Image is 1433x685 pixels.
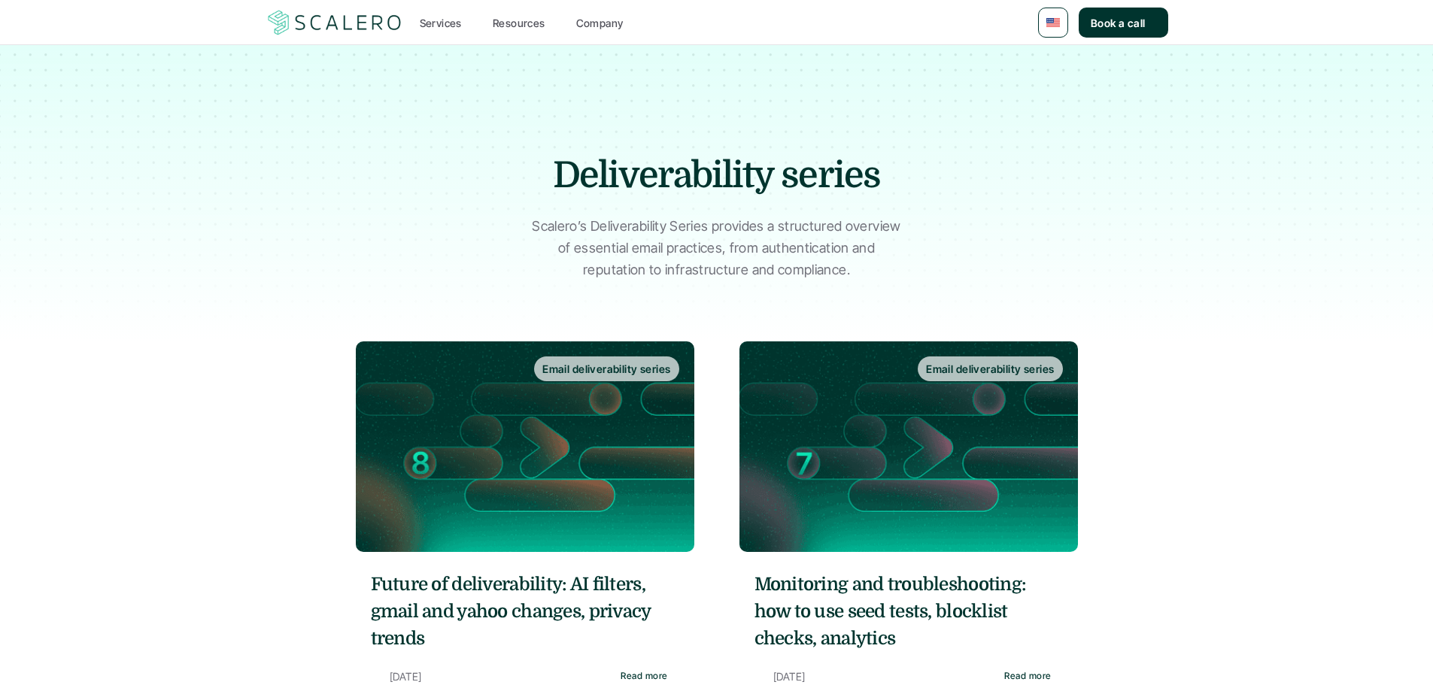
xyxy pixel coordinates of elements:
[621,671,679,681] a: Read more
[266,9,404,36] a: Scalero company logo
[529,216,905,280] p: Scalero’s Deliverability Series provides a structured overview of essential email practices, from...
[739,341,1078,552] a: Email deliverability series
[371,571,679,652] a: Future of deliverability: AI filters, gmail and yahoo changes, privacy trends
[754,571,1063,652] a: Monitoring and troubleshooting: how to use seed tests, blocklist checks, analytics
[926,361,1054,377] p: Email deliverability series
[493,15,545,31] p: Resources
[1091,15,1146,31] p: Book a call
[356,341,694,552] a: Email deliverability series
[1079,8,1168,38] a: Book a call
[576,15,624,31] p: Company
[266,8,404,37] img: Scalero company logo
[454,150,980,201] h1: Deliverability series
[1004,671,1062,681] a: Read more
[420,15,462,31] p: Services
[542,361,670,377] p: Email deliverability series
[1004,671,1051,681] p: Read more
[621,671,667,681] p: Read more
